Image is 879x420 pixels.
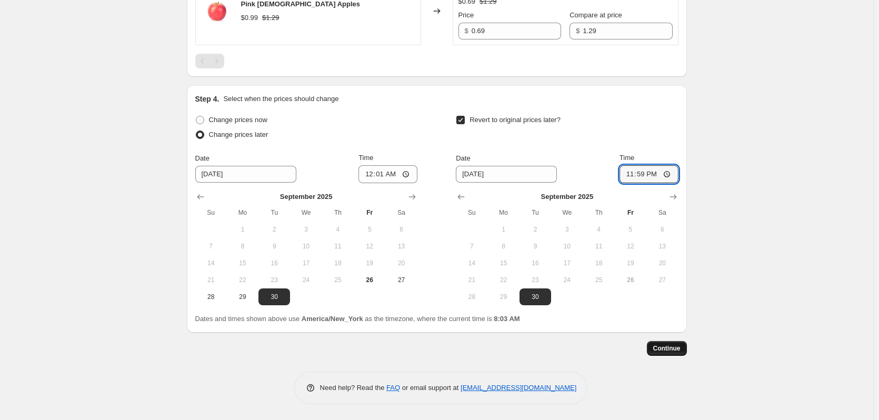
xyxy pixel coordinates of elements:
[494,315,520,323] b: 8:03 AM
[615,255,646,272] button: Friday September 19 2025
[456,272,487,288] button: Sunday September 21 2025
[551,255,583,272] button: Wednesday September 17 2025
[354,221,385,238] button: Friday September 5 2025
[619,259,642,267] span: 19
[195,238,227,255] button: Sunday September 7 2025
[263,208,286,217] span: Tu
[263,259,286,267] span: 16
[358,225,381,234] span: 5
[615,272,646,288] button: Today Friday September 26 2025
[389,276,413,284] span: 27
[524,208,547,217] span: Tu
[488,255,520,272] button: Monday September 15 2025
[488,272,520,288] button: Monday September 22 2025
[647,341,687,356] button: Continue
[492,225,515,234] span: 1
[209,131,268,138] span: Change prices later
[193,189,208,204] button: Show previous month, August 2025
[241,13,258,23] div: $0.99
[386,384,400,392] a: FAQ
[258,221,290,238] button: Tuesday September 2 2025
[258,288,290,305] button: Tuesday September 30 2025
[223,94,338,104] p: Select when the prices should change
[551,204,583,221] th: Wednesday
[199,293,223,301] span: 28
[227,238,258,255] button: Monday September 8 2025
[326,259,349,267] span: 18
[576,27,580,35] span: $
[322,221,354,238] button: Thursday September 4 2025
[385,255,417,272] button: Saturday September 20 2025
[551,238,583,255] button: Wednesday September 10 2025
[294,225,317,234] span: 3
[354,238,385,255] button: Friday September 12 2025
[209,116,267,124] span: Change prices now
[666,189,681,204] button: Show next month, October 2025
[619,242,642,251] span: 12
[583,221,614,238] button: Thursday September 4 2025
[195,154,209,162] span: Date
[456,238,487,255] button: Sunday September 7 2025
[620,154,634,162] span: Time
[520,238,551,255] button: Tuesday September 9 2025
[199,242,223,251] span: 7
[460,242,483,251] span: 7
[290,272,322,288] button: Wednesday September 24 2025
[358,165,417,183] input: 12:00
[492,208,515,217] span: Mo
[354,272,385,288] button: Today Friday September 26 2025
[456,288,487,305] button: Sunday September 28 2025
[358,259,381,267] span: 19
[524,276,547,284] span: 23
[583,272,614,288] button: Thursday September 25 2025
[385,221,417,238] button: Saturday September 6 2025
[587,225,610,234] span: 4
[231,208,254,217] span: Mo
[646,221,678,238] button: Saturday September 6 2025
[290,238,322,255] button: Wednesday September 10 2025
[302,315,363,323] b: America/New_York
[555,208,578,217] span: We
[389,208,413,217] span: Sa
[322,272,354,288] button: Thursday September 25 2025
[294,208,317,217] span: We
[263,276,286,284] span: 23
[551,221,583,238] button: Wednesday September 3 2025
[520,221,551,238] button: Tuesday September 2 2025
[653,344,681,353] span: Continue
[322,204,354,221] th: Thursday
[195,166,296,183] input: 9/26/2025
[385,204,417,221] th: Saturday
[262,13,279,23] strike: $1.29
[587,276,610,284] span: 25
[551,272,583,288] button: Wednesday September 24 2025
[520,288,551,305] button: Tuesday September 30 2025
[227,288,258,305] button: Monday September 29 2025
[651,276,674,284] span: 27
[199,276,223,284] span: 21
[620,165,678,183] input: 12:00
[651,225,674,234] span: 6
[456,204,487,221] th: Sunday
[456,154,470,162] span: Date
[258,272,290,288] button: Tuesday September 23 2025
[322,238,354,255] button: Thursday September 11 2025
[492,259,515,267] span: 15
[195,288,227,305] button: Sunday September 28 2025
[389,242,413,251] span: 13
[405,189,419,204] button: Show next month, October 2025
[524,225,547,234] span: 2
[227,272,258,288] button: Monday September 22 2025
[615,221,646,238] button: Friday September 5 2025
[492,276,515,284] span: 22
[258,204,290,221] th: Tuesday
[326,276,349,284] span: 25
[651,208,674,217] span: Sa
[199,259,223,267] span: 14
[555,242,578,251] span: 10
[555,225,578,234] span: 3
[320,384,387,392] span: Need help? Read the
[460,276,483,284] span: 21
[492,242,515,251] span: 8
[619,225,642,234] span: 5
